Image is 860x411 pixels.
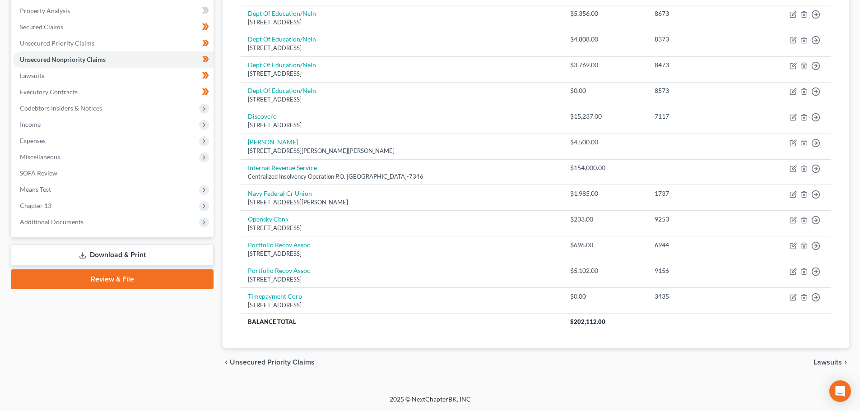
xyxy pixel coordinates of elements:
span: Unsecured Priority Claims [20,39,94,47]
div: $4,808.00 [570,35,640,44]
button: Lawsuits chevron_right [814,359,849,366]
a: Dept Of Education/Neln [248,61,316,69]
a: Internal Revenue Service [248,164,317,171]
div: 8573 [655,86,741,95]
span: Income [20,120,41,128]
div: $0.00 [570,292,640,301]
div: 2025 © NextChapterBK, INC [173,395,688,411]
span: Unsecured Nonpriority Claims [20,55,106,63]
a: Portfolio Recov Assoc [248,267,310,274]
a: Property Analysis [13,3,214,19]
div: [STREET_ADDRESS] [248,44,556,52]
a: Dept Of Education/Neln [248,35,316,43]
div: 8373 [655,35,741,44]
div: 3435 [655,292,741,301]
div: [STREET_ADDRESS] [248,249,556,258]
span: SOFA Review [20,169,57,177]
div: $696.00 [570,240,640,249]
span: Chapter 13 [20,202,51,209]
span: Additional Documents [20,218,84,226]
a: Unsecured Priority Claims [13,35,214,51]
div: $233.00 [570,215,640,224]
span: $202,112.00 [570,318,605,325]
div: 7117 [655,112,741,121]
div: [STREET_ADDRESS] [248,18,556,27]
a: Dept Of Education/Neln [248,87,316,94]
a: Review & File [11,269,214,289]
span: Expenses [20,137,46,144]
a: [PERSON_NAME] [248,138,298,146]
div: 8473 [655,60,741,69]
div: $5,102.00 [570,266,640,275]
div: 6944 [655,240,741,249]
div: 9253 [655,215,741,224]
div: $154,000.00 [570,163,640,172]
span: Miscellaneous [20,153,60,161]
a: Timepayment Corp [248,292,302,300]
a: Executory Contracts [13,84,214,100]
a: Dept Of Education/Neln [248,9,316,17]
a: Opensky Cbnk [248,215,288,223]
span: Lawsuits [20,72,44,79]
th: Balance Total [241,314,563,330]
div: $1,985.00 [570,189,640,198]
div: Centralized Insolvency Operation P.O. [GEOGRAPHIC_DATA]-7346 [248,172,556,181]
div: [STREET_ADDRESS][PERSON_NAME][PERSON_NAME] [248,147,556,155]
a: Discoverc [248,112,276,120]
div: $3,769.00 [570,60,640,69]
span: Lawsuits [814,359,842,366]
i: chevron_right [842,359,849,366]
div: [STREET_ADDRESS] [248,69,556,78]
a: Portfolio Recov Assoc [248,241,310,249]
div: $15,237.00 [570,112,640,121]
div: 1737 [655,189,741,198]
a: Navy Federal Cr Union [248,189,312,197]
span: Means Test [20,185,51,193]
a: Lawsuits [13,68,214,84]
div: Open Intercom Messenger [829,380,851,402]
div: [STREET_ADDRESS] [248,95,556,104]
span: Codebtors Insiders & Notices [20,104,102,112]
div: [STREET_ADDRESS] [248,121,556,129]
a: SOFA Review [13,165,214,181]
div: 8673 [655,9,741,18]
div: [STREET_ADDRESS] [248,275,556,284]
a: Unsecured Nonpriority Claims [13,51,214,68]
span: Property Analysis [20,7,70,14]
div: [STREET_ADDRESS][PERSON_NAME] [248,198,556,207]
i: chevron_left [223,359,230,366]
div: [STREET_ADDRESS] [248,301,556,309]
div: $5,356.00 [570,9,640,18]
div: [STREET_ADDRESS] [248,224,556,232]
div: 9156 [655,266,741,275]
div: $4,500.00 [570,138,640,147]
button: chevron_left Unsecured Priority Claims [223,359,315,366]
div: $0.00 [570,86,640,95]
span: Secured Claims [20,23,63,31]
span: Unsecured Priority Claims [230,359,315,366]
a: Secured Claims [13,19,214,35]
span: Executory Contracts [20,88,78,96]
a: Download & Print [11,245,214,266]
